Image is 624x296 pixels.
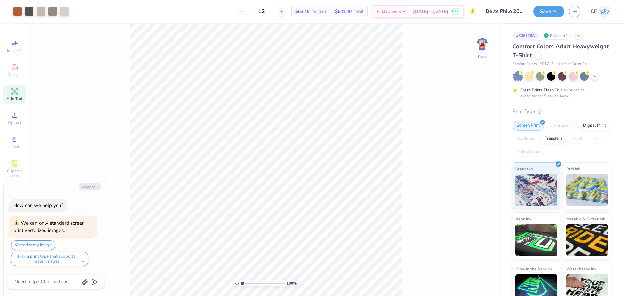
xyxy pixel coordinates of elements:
img: Neon Ink [515,224,557,256]
span: Designs [7,72,22,77]
span: Upload [8,120,21,125]
button: Pick a print type that supports raster images [11,252,88,266]
span: Add Text [7,96,22,101]
div: We can only standard screen print vectorized images. [13,220,85,234]
div: Back [478,54,487,60]
button: Save [533,6,564,17]
span: Glow in the Dark Ink [515,265,552,272]
div: Applique [513,134,539,144]
div: Rhinestones [513,147,544,157]
span: Clipart & logos [3,168,26,179]
span: Neon Ink [515,215,531,222]
a: CF [591,5,611,18]
img: Standard [515,174,557,206]
span: Water based Ink [566,265,596,272]
span: Per Item [311,8,327,15]
div: Embroidery [546,121,577,131]
div: Transfers [540,134,566,144]
input: Untitled Design [481,5,528,18]
span: Metallic & Glitter Ink [566,215,605,222]
span: FREE [452,9,459,14]
div: Print Type [513,108,611,115]
strong: Fresh Prints Flash: [520,87,555,93]
span: Total [354,8,363,15]
div: Vinyl [568,134,587,144]
span: Comfort Colors Adult Heavyweight T-Shirt [513,43,609,59]
span: Comfort Colors [513,61,537,67]
span: Image AI [7,48,22,53]
img: Back [476,38,489,51]
span: Puff Ink [566,165,580,172]
span: CF [591,8,597,15]
span: Greek [10,144,20,149]
div: # 506176A [513,32,539,40]
span: Standard [515,165,533,172]
button: Collapse [79,183,101,190]
div: Foil [589,134,604,144]
div: Revision 1 [542,32,572,40]
span: [DATE] - [DATE] [413,8,448,15]
div: This color can be expedited for 5 day delivery. [520,87,600,99]
div: How can we help you? [13,202,63,209]
span: Est. Delivery [377,8,401,15]
button: Vectorize my image [11,240,55,250]
span: 100 % [286,280,297,286]
input: – – [249,6,274,17]
span: $53.45 [295,8,309,15]
span: Minimum Order: 24 + [557,61,589,67]
img: Cholo Fernandez [598,5,611,18]
span: $641.40 [335,8,352,15]
img: Puff Ink [566,174,608,206]
div: Digital Print [579,121,610,131]
img: Metallic & Glitter Ink [566,224,608,256]
span: # C1717 [540,61,553,67]
div: Screen Print [513,121,544,131]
